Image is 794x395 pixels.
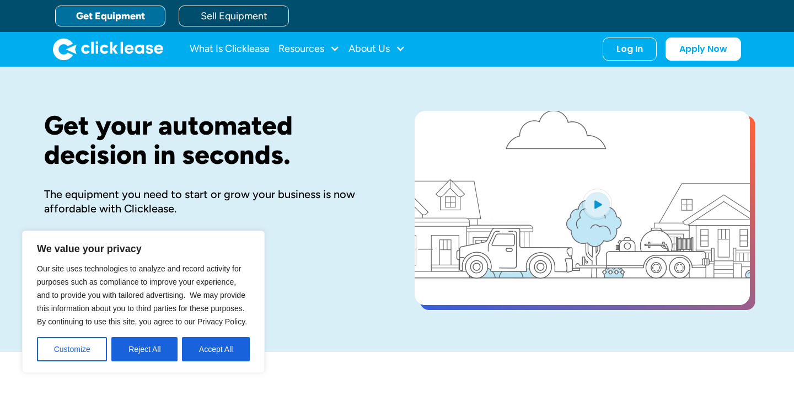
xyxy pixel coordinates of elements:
[37,242,250,255] p: We value your privacy
[53,38,163,60] a: home
[415,111,750,305] a: open lightbox
[37,264,247,326] span: Our site uses technologies to analyze and record activity for purposes such as compliance to impr...
[44,187,379,216] div: The equipment you need to start or grow your business is now affordable with Clicklease.
[37,337,107,361] button: Customize
[348,38,405,60] div: About Us
[666,38,741,61] a: Apply Now
[179,6,289,26] a: Sell Equipment
[582,189,612,220] img: Blue play button logo on a light blue circular background
[278,38,340,60] div: Resources
[44,111,379,169] h1: Get your automated decision in seconds.
[55,6,165,26] a: Get Equipment
[190,38,270,60] a: What Is Clicklease
[616,44,643,55] div: Log In
[182,337,250,361] button: Accept All
[53,38,163,60] img: Clicklease logo
[22,231,265,373] div: We value your privacy
[111,337,178,361] button: Reject All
